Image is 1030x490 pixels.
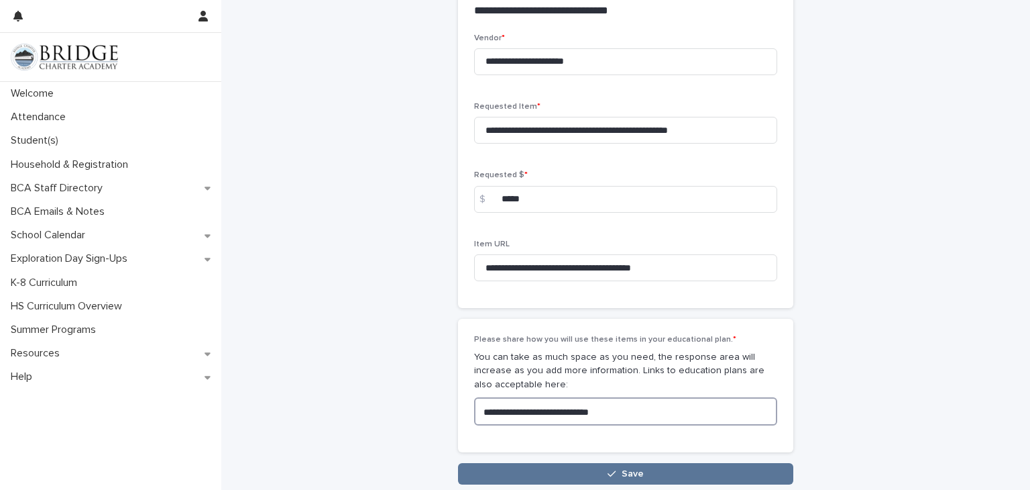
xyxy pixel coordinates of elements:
[5,205,115,218] p: BCA Emails & Notes
[458,463,793,485] button: Save
[474,240,510,248] span: Item URL
[474,34,505,42] span: Vendor
[474,336,736,344] span: Please share how you will use these items in your educational plan.
[5,87,64,100] p: Welcome
[622,469,644,479] span: Save
[5,229,96,242] p: School Calendar
[5,158,139,171] p: Household & Registration
[5,252,138,265] p: Exploration Day Sign-Ups
[5,371,43,383] p: Help
[5,347,70,360] p: Resources
[474,186,501,213] div: $
[5,324,107,336] p: Summer Programs
[5,300,133,313] p: HS Curriculum Overview
[5,182,113,195] p: BCA Staff Directory
[5,111,76,124] p: Attendance
[5,277,88,289] p: K-8 Curriculum
[11,44,118,70] img: V1C1m3IdTEidaUdm9Hs0
[5,134,69,147] p: Student(s)
[474,103,540,111] span: Requested Item
[474,350,777,392] p: You can take as much space as you need, the response area will increase as you add more informati...
[474,171,528,179] span: Requested $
